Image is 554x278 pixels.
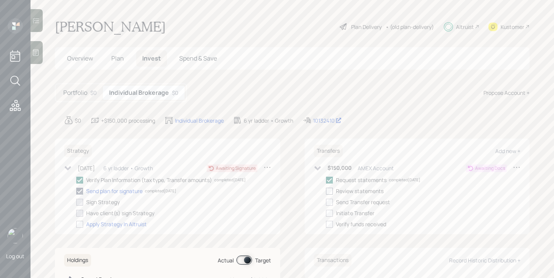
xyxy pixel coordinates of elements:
div: Individual Brokerage [175,117,224,125]
div: [DATE] [78,164,95,172]
div: Propose Account + [483,89,530,97]
div: $0 [172,89,178,97]
div: Initiate Transfer [336,209,374,217]
div: Actual [218,256,234,264]
div: Altruist [456,23,474,31]
div: Kustomer [501,23,524,31]
div: Review statements [336,187,384,195]
div: completed [DATE] [145,188,176,194]
img: michael-russo-headshot.png [8,228,23,243]
div: Plan Delivery [351,23,382,31]
div: Request statements [336,176,387,184]
h5: Individual Brokerage [109,89,169,96]
div: +$150,000 processing [101,117,155,125]
span: Spend & Save [179,54,217,62]
div: Send plan for signature [86,187,143,195]
div: Verify Plan Information (tax type, Transfer amounts) [86,176,212,184]
div: completed [DATE] [389,177,420,183]
h6: Transfers [314,145,343,157]
div: Awaiting Docs [475,165,505,172]
h6: Transactions [314,254,352,267]
span: Plan [111,54,124,62]
h6: $150,000 [328,165,352,171]
div: $0 [75,117,81,125]
div: $0 [90,89,97,97]
div: completed [DATE] [214,177,246,183]
div: Target [255,256,271,264]
div: Send Transfer request [336,198,390,206]
div: 6 yr ladder • Growth [244,117,293,125]
div: Add new + [495,147,520,155]
div: Apply Strategy In Altruist [86,220,147,228]
h5: Portfolio [63,89,87,96]
span: Overview [67,54,93,62]
div: Sign Strategy [86,198,120,206]
div: Awaiting Signature [216,165,256,172]
div: Record Historic Distribution + [449,257,520,264]
span: Invest [142,54,161,62]
div: AMEX Account [358,164,394,172]
div: 10132410 [313,117,342,125]
div: Have client(s) sign Strategy [86,209,154,217]
h6: Strategy [64,145,92,157]
h1: [PERSON_NAME] [55,18,166,35]
h6: Holdings [64,254,91,267]
div: 6 yr ladder • Growth [103,164,153,172]
div: Verify funds received [336,220,386,228]
div: • (old plan-delivery) [385,23,434,31]
div: Log out [6,252,24,260]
